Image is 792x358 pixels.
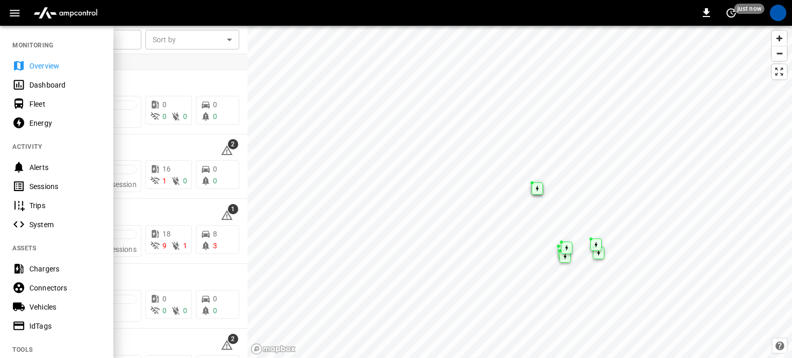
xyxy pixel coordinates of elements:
[29,302,101,312] div: Vehicles
[29,3,102,23] img: ampcontrol.io logo
[723,5,739,21] button: set refresh interval
[29,162,101,173] div: Alerts
[29,264,101,274] div: Chargers
[29,181,101,192] div: Sessions
[29,200,101,211] div: Trips
[29,118,101,128] div: Energy
[29,321,101,331] div: IdTags
[734,4,765,14] span: just now
[29,61,101,71] div: Overview
[770,5,786,21] div: profile-icon
[29,99,101,109] div: Fleet
[29,283,101,293] div: Connectors
[29,219,101,230] div: System
[29,80,101,90] div: Dashboard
